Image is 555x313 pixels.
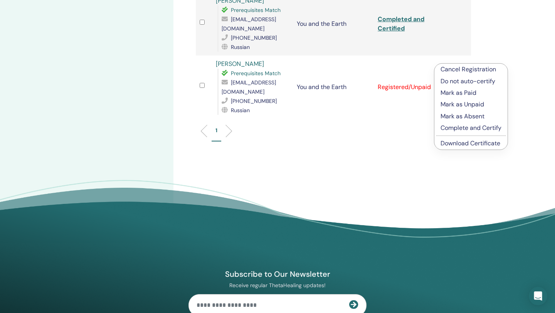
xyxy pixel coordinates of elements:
span: Russian [231,44,250,50]
p: Mark as Unpaid [441,100,501,109]
span: Russian [231,107,250,114]
span: [EMAIL_ADDRESS][DOMAIN_NAME] [222,16,276,32]
span: Prerequisites Match [231,7,281,13]
a: Completed and Certified [378,15,424,32]
p: Mark as Paid [441,88,501,98]
div: Open Intercom Messenger [529,287,547,305]
span: [EMAIL_ADDRESS][DOMAIN_NAME] [222,79,276,95]
p: Receive regular ThetaHealing updates! [188,282,367,289]
p: Mark as Absent [441,112,501,121]
p: Cancel Registration [441,65,501,74]
span: [PHONE_NUMBER] [231,98,277,104]
p: Complete and Certify [441,123,501,133]
a: Download Certificate [441,139,500,147]
p: Do not auto-certify [441,77,501,86]
td: You and the Earth [293,56,374,119]
span: Prerequisites Match [231,70,281,77]
span: [PHONE_NUMBER] [231,34,277,41]
p: 1 [215,126,217,135]
a: [PERSON_NAME] [216,60,264,68]
h4: Subscribe to Our Newsletter [188,269,367,279]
